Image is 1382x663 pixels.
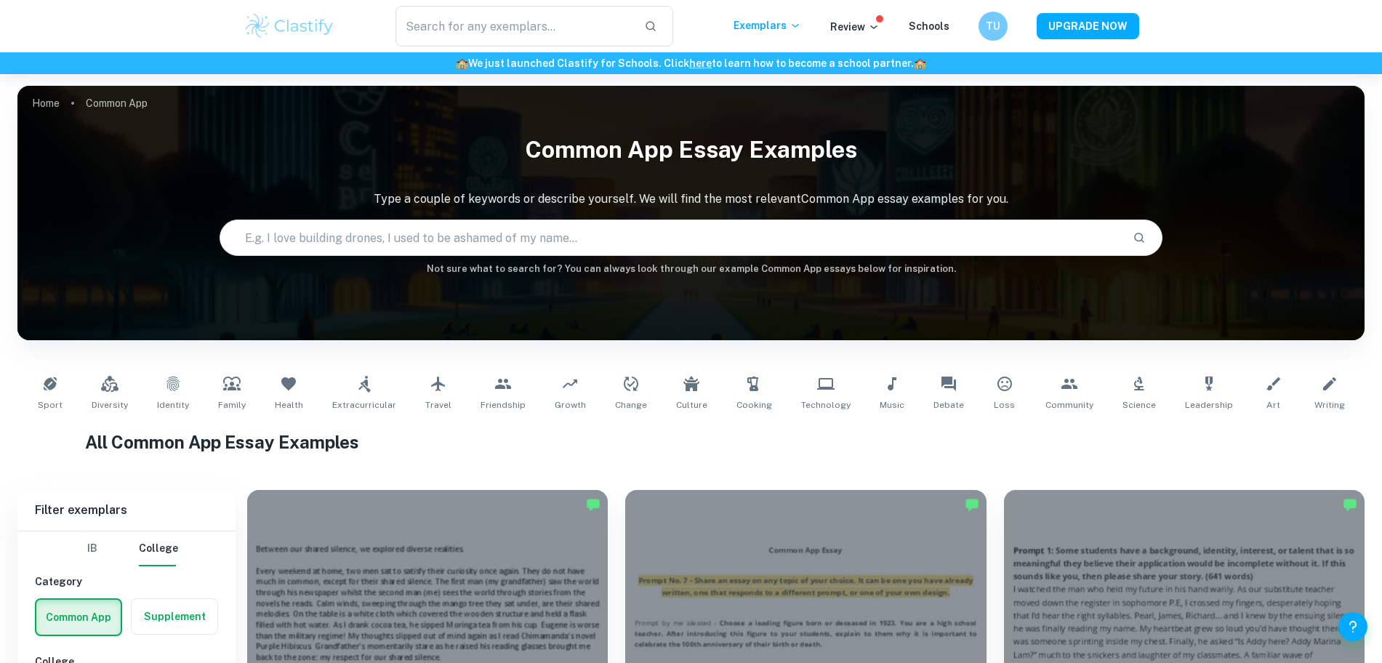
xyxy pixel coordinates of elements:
[32,93,60,113] a: Home
[994,398,1015,411] span: Loss
[880,398,904,411] span: Music
[75,531,178,566] div: Filter type choice
[220,217,1121,258] input: E.g. I love building drones, I used to be ashamed of my name...
[965,497,979,512] img: Marked
[586,497,600,512] img: Marked
[1037,13,1139,39] button: UPGRADE NOW
[1045,398,1093,411] span: Community
[425,398,451,411] span: Travel
[244,12,336,41] img: Clastify logo
[17,490,236,531] h6: Filter exemplars
[36,600,121,635] button: Common App
[157,398,189,411] span: Identity
[139,531,178,566] button: College
[395,6,633,47] input: Search for any exemplars...
[275,398,303,411] span: Health
[1127,225,1152,250] button: Search
[1338,612,1367,641] button: Help and Feedback
[555,398,586,411] span: Growth
[984,18,1001,34] h6: TU
[38,398,63,411] span: Sport
[17,190,1365,208] p: Type a couple of keywords or describe yourself. We will find the most relevant Common App essay e...
[86,95,148,111] p: Common App
[1343,497,1357,512] img: Marked
[481,398,526,411] span: Friendship
[332,398,396,411] span: Extracurricular
[1122,398,1156,411] span: Science
[689,57,712,69] a: here
[909,20,949,32] a: Schools
[615,398,647,411] span: Change
[218,398,246,411] span: Family
[1266,398,1280,411] span: Art
[933,398,964,411] span: Debate
[676,398,707,411] span: Culture
[3,55,1379,71] h6: We just launched Clastify for Schools. Click to learn how to become a school partner.
[736,398,772,411] span: Cooking
[92,398,128,411] span: Diversity
[830,19,880,35] p: Review
[734,17,801,33] p: Exemplars
[17,126,1365,173] h1: Common App Essay Examples
[35,574,218,590] h6: Category
[132,599,217,634] button: Supplement
[17,262,1365,276] h6: Not sure what to search for? You can always look through our example Common App essays below for ...
[801,398,851,411] span: Technology
[979,12,1008,41] button: TU
[75,531,110,566] button: IB
[85,429,1298,455] h1: All Common App Essay Examples
[456,57,468,69] span: 🏫
[1314,398,1345,411] span: Writing
[914,57,926,69] span: 🏫
[1185,398,1233,411] span: Leadership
